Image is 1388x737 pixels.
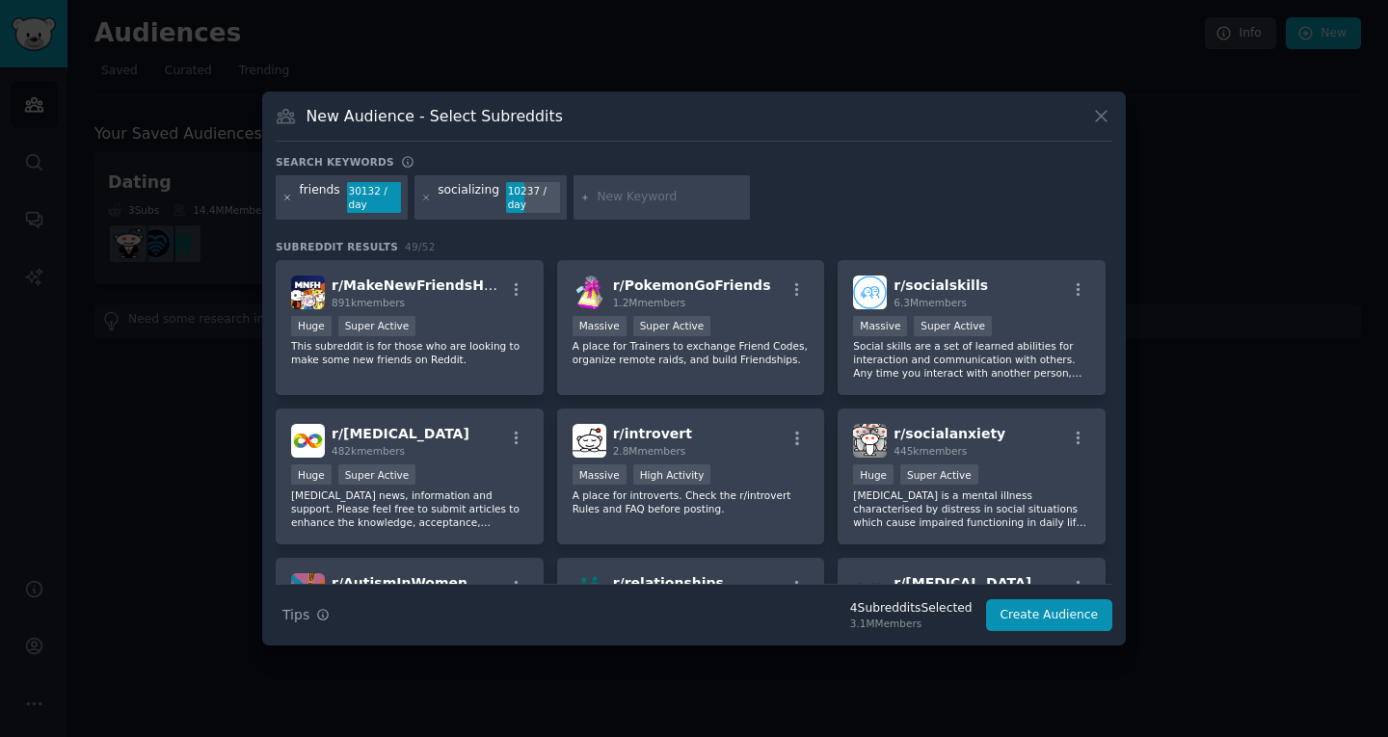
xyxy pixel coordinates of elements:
span: Subreddit Results [276,240,398,253]
p: A place for introverts. Check the r/introvert Rules and FAQ before posting. [573,488,810,515]
div: friends [300,182,340,213]
img: aspergers [853,573,887,607]
span: r/ [MEDICAL_DATA] [332,426,469,441]
div: Super Active [338,316,416,336]
div: socializing [438,182,499,213]
div: Huge [853,464,894,485]
span: 482k members [332,445,405,457]
span: r/ socialskills [894,277,988,293]
button: Tips [276,598,336,632]
div: Super Active [900,464,978,485]
div: 3.1M Members [850,617,973,630]
span: r/ introvert [613,426,692,441]
img: MakeNewFriendsHere [291,276,325,309]
span: 6.3M members [894,297,967,308]
div: Massive [853,316,907,336]
span: r/ [MEDICAL_DATA] [894,575,1031,591]
div: Huge [291,316,332,336]
img: introvert [573,424,606,458]
div: Super Active [633,316,711,336]
button: Create Audience [986,599,1113,632]
p: [MEDICAL_DATA] news, information and support. Please feel free to submit articles to enhance the ... [291,488,528,529]
span: r/ socialanxiety [894,426,1005,441]
div: Massive [573,316,627,336]
div: 10237 / day [506,182,560,213]
img: socialskills [853,276,887,309]
span: r/ relationships [613,575,724,591]
span: r/ AutismInWomen [332,575,467,591]
span: 1.2M members [613,297,686,308]
h3: Search keywords [276,155,394,169]
img: AutismInWomen [291,573,325,607]
span: 49 / 52 [405,241,436,252]
span: 2.8M members [613,445,686,457]
h3: New Audience - Select Subreddits [307,106,563,126]
span: Tips [282,605,309,625]
div: Super Active [338,464,416,485]
div: 4 Subreddit s Selected [850,600,973,618]
span: r/ PokemonGoFriends [613,277,771,293]
img: PokemonGoFriends [573,276,606,309]
p: This subreddit is for those who are looking to make some new friends on Reddit. [291,339,528,366]
span: 445k members [894,445,967,457]
span: r/ MakeNewFriendsHere [332,277,509,293]
p: Social skills are a set of learned abilities for interaction and communication with others. Any t... [853,339,1090,380]
p: [MEDICAL_DATA] is a mental illness characterised by distress in social situations which cause imp... [853,488,1090,529]
div: High Activity [633,464,711,485]
div: Super Active [914,316,992,336]
img: relationships [573,573,606,607]
span: 891k members [332,297,405,308]
p: A place for Trainers to exchange Friend Codes, organize remote raids, and build Friendships. [573,339,810,366]
div: 30132 / day [347,182,401,213]
input: New Keyword [597,189,743,206]
div: Huge [291,464,332,485]
img: socialanxiety [853,424,887,458]
img: autism [291,424,325,458]
div: Massive [573,464,627,485]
